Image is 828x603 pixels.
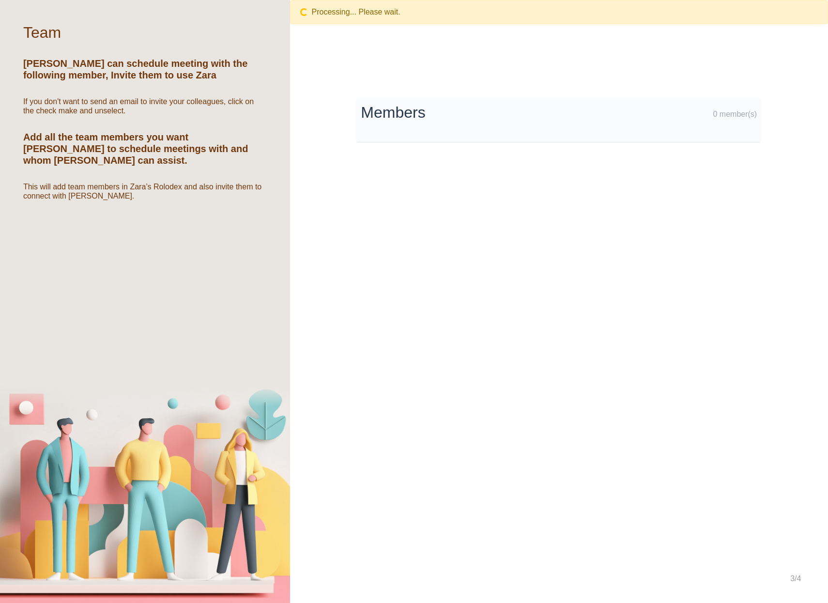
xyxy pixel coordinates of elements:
[23,58,267,81] h5: [PERSON_NAME] can schedule meeting with the following member, Invite them to use Zara
[559,98,762,142] td: 0 member(s)
[308,8,400,16] span: Processing... Please wait.
[23,97,267,115] h6: If you don't want to send an email to invite your colleagues, click on the check make and unselect.
[23,182,267,201] h6: This will add team members in Zara’s Rolodex and also invite them to connect with [PERSON_NAME].
[361,103,554,122] h2: Members
[23,23,61,42] h2: Team
[790,573,801,603] div: 3/4
[23,131,267,166] h5: Add all the team members you want [PERSON_NAME] to schedule meetings with and whom [PERSON_NAME] ...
